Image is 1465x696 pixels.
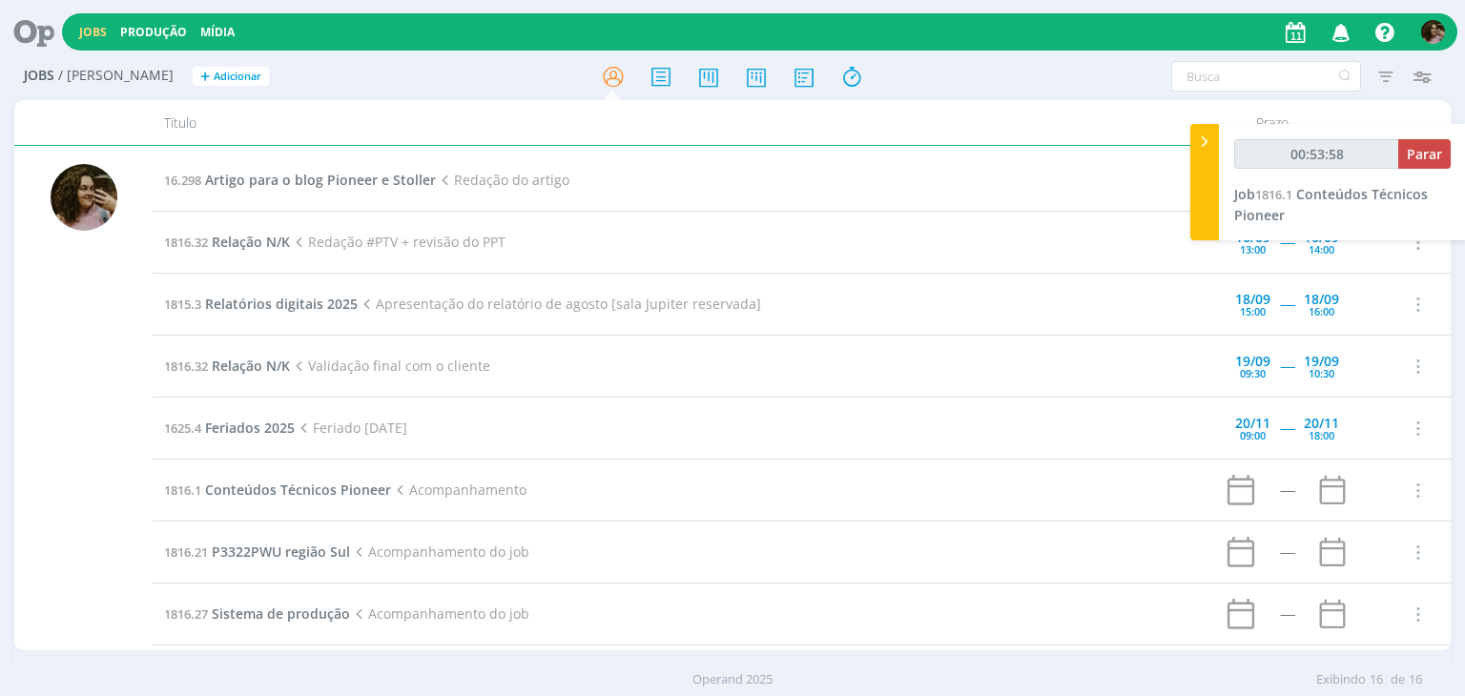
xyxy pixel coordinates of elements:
span: Relação N/K [212,233,290,251]
div: Prazo [1166,100,1379,145]
a: Job1816.1Conteúdos Técnicos Pioneer [1234,185,1428,224]
span: Artigo para o blog Pioneer e Stoller [205,171,436,189]
button: +Adicionar [193,67,269,87]
span: Acompanhamento do job [350,542,528,561]
div: 10:30 [1309,368,1334,379]
div: Título [153,100,1165,145]
span: Relatórios digitais 2025 [205,295,358,313]
span: 1816.27 [164,605,208,623]
span: ----- [1280,419,1294,437]
button: Mídia [195,25,240,40]
span: Redação #PTV + revisão do PPT [290,233,505,251]
div: 16/09 [1304,231,1339,244]
span: ----- [1280,233,1294,251]
a: 1816.32Relação N/K [164,357,290,375]
div: 14:00 [1309,244,1334,255]
div: 16/09 [1235,231,1270,244]
span: Redação do artigo [436,171,568,189]
a: 1625.4Feriados 2025 [164,419,295,437]
span: Parar [1407,145,1442,163]
span: 1816.32 [164,234,208,251]
div: 16:00 [1309,306,1334,317]
div: 09:00 [1240,430,1266,440]
span: Relação N/K [212,357,290,375]
a: Produção [120,24,187,40]
span: ----- [1280,357,1294,375]
div: 19/09 [1304,355,1339,368]
span: 16 [1409,670,1422,689]
span: Validação final com o cliente [290,357,489,375]
div: ----- [1280,483,1294,497]
button: Parar [1398,139,1451,169]
span: 1815.3 [164,296,201,313]
a: 1816.27Sistema de produção [164,604,350,623]
a: 1816.32Relação N/K [164,233,290,251]
span: Apresentação do relatório de agosto [sala Jupiter reservada] [358,295,760,313]
div: ----- [1280,607,1294,621]
div: 18:00 [1309,430,1334,440]
div: 19/09 [1235,355,1270,368]
input: Busca [1171,61,1361,92]
a: 1816.21P3322PWU região Sul [164,542,350,561]
div: 18/09 [1304,293,1339,306]
span: Feriado [DATE] [295,419,406,437]
img: N [1421,20,1445,44]
div: 18/09 [1235,293,1270,306]
span: Acompanhamento [391,481,526,499]
span: 16 [1370,670,1383,689]
div: 20/11 [1304,417,1339,430]
span: 16.298 [164,172,201,189]
span: + [200,67,210,87]
span: 1816.32 [164,358,208,375]
span: / [PERSON_NAME] [58,68,174,84]
a: 16.298Artigo para o blog Pioneer e Stoller [164,171,436,189]
span: Adicionar [214,71,261,83]
span: 1625.4 [164,420,201,437]
span: ----- [1280,295,1294,313]
span: 1816.1 [1255,186,1292,203]
img: N [51,164,117,231]
span: Conteúdos Técnicos Pioneer [1234,185,1428,224]
a: Mídia [200,24,235,40]
a: Jobs [79,24,107,40]
button: N [1420,15,1446,49]
span: Feriados 2025 [205,419,295,437]
div: 15:00 [1240,306,1266,317]
div: 13:00 [1240,244,1266,255]
button: Produção [114,25,193,40]
a: 1816.1Conteúdos Técnicos Pioneer [164,481,391,499]
span: Acompanhamento do job [350,604,528,623]
span: 1816.1 [164,481,201,499]
span: Exibindo [1316,670,1366,689]
span: Conteúdos Técnicos Pioneer [205,481,391,499]
span: 1816.21 [164,543,208,561]
a: 1815.3Relatórios digitais 2025 [164,295,358,313]
div: ----- [1280,545,1294,559]
div: 20/11 [1235,417,1270,430]
button: Jobs [73,25,113,40]
span: P3322PWU região Sul [212,542,350,561]
span: Sistema de produção [212,604,350,623]
span: Jobs [24,68,54,84]
span: de [1391,670,1405,689]
div: 09:30 [1240,368,1266,379]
